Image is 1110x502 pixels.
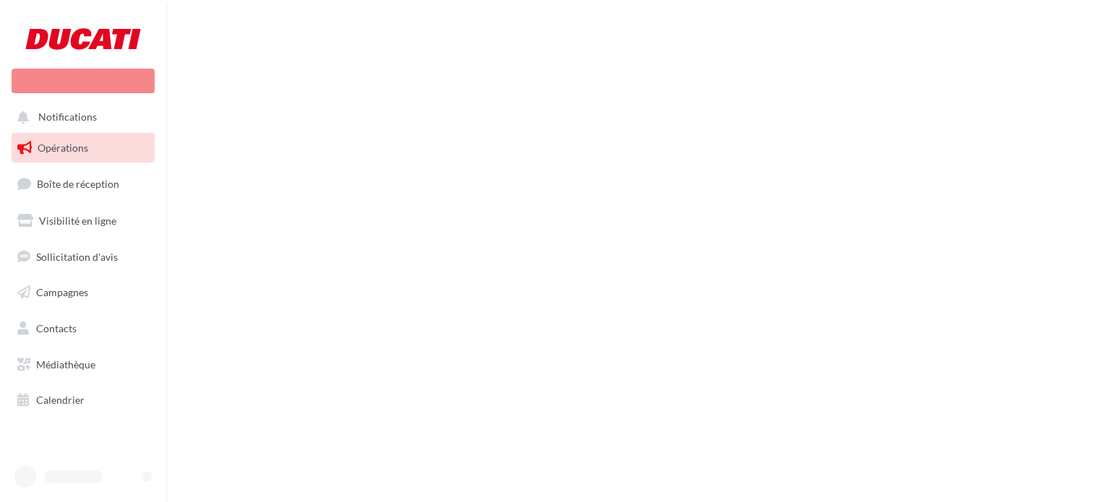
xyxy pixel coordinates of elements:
span: Médiathèque [36,358,95,371]
span: Campagnes [36,286,88,298]
span: Boîte de réception [37,178,119,190]
span: Notifications [38,111,97,124]
a: Calendrier [9,385,158,415]
a: Sollicitation d'avis [9,242,158,272]
a: Visibilité en ligne [9,206,158,236]
span: Visibilité en ligne [39,215,116,227]
a: Opérations [9,133,158,163]
a: Boîte de réception [9,168,158,199]
a: Contacts [9,313,158,344]
span: Calendrier [36,394,85,406]
span: Opérations [38,142,88,154]
span: Sollicitation d'avis [36,250,118,262]
div: Nouvelle campagne [12,69,155,93]
span: Contacts [36,322,77,334]
a: Médiathèque [9,350,158,380]
a: Campagnes [9,277,158,308]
